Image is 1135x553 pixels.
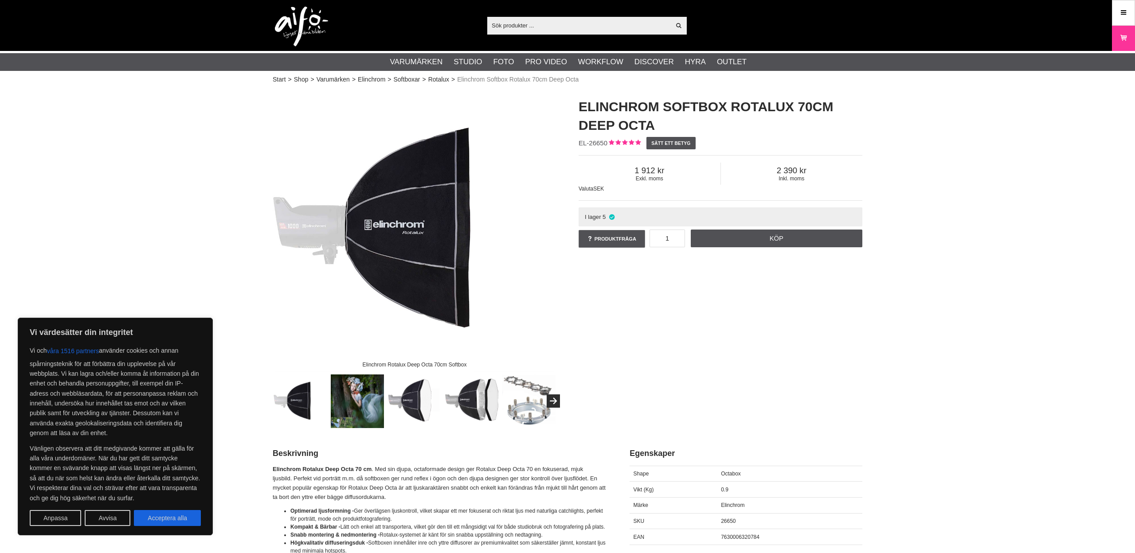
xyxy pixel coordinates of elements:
[288,75,292,84] span: >
[579,97,862,135] h1: Elinchrom Softbox Rotalux 70cm Deep Octa
[310,75,314,84] span: >
[547,394,560,408] button: Next
[294,75,309,84] a: Shop
[630,448,862,459] h2: Egenskaper
[579,139,607,147] span: EL-26650
[685,56,706,68] a: Hyra
[30,444,201,503] p: Vänligen observera att ditt medgivande kommer att gälla för alla våra underdomäner. När du har ge...
[585,214,601,220] span: I lager
[290,523,607,531] li: Lätt och enkel att transportera, vilket gör den till ett mångsidigt val för både studiobruk och f...
[634,518,645,524] span: SKU
[422,75,426,84] span: >
[634,56,674,68] a: Discover
[454,56,482,68] a: Studio
[634,471,649,477] span: Shape
[390,56,443,68] a: Varumärken
[487,19,670,32] input: Sök produkter ...
[18,318,213,535] div: Vi värdesätter din integritet
[593,186,604,192] span: SEK
[717,56,747,68] a: Outlet
[352,75,356,84] span: >
[646,137,696,149] a: Sätt ett betyg
[691,230,863,247] a: Köp
[457,75,579,84] span: Elinchrom Softbox Rotalux 70cm Deep Octa
[721,166,863,175] span: 2 390
[445,374,499,428] img: Softboxen med endast inre diffusor
[30,510,81,526] button: Anpassa
[579,230,645,248] a: Produktfråga
[290,531,607,539] li: Rotalux-systemet är känt för sin snabba uppställning och nedtagning.
[428,75,449,84] a: Rotalux
[578,56,623,68] a: Workflow
[387,75,391,84] span: >
[721,518,736,524] span: 26650
[273,448,607,459] h2: Beskrivning
[290,524,340,530] strong: Kompakt & Bärbar -
[579,166,720,175] span: 1 912
[273,465,607,502] p: . Med sin djupa, octaformade design ger Rotalux Deep Octa 70 en fokuserad, mjuk ljusbild. Perfekt...
[721,175,863,182] span: Inkl. moms
[502,374,556,428] img: Speedring köps separat, finns för 8 olika modeller
[358,75,385,84] a: Elinchrom
[721,487,728,493] span: 0.9
[493,56,514,68] a: Foto
[317,75,350,84] a: Varumärken
[134,510,201,526] button: Acceptera alla
[721,502,744,508] span: Elinchrom
[30,327,201,338] p: Vi värdesätter din integritet
[634,487,654,493] span: Vikt (Kg)
[394,75,420,84] a: Softboxar
[273,75,286,84] a: Start
[451,75,455,84] span: >
[290,508,354,514] strong: Optimerad ljusformning -
[634,502,648,508] span: Märke
[274,374,327,428] img: Elinchrom Rotalux Deep Octa 70cm Softbox
[273,89,556,372] img: Elinchrom Rotalux Deep Octa 70cm Softbox
[275,7,328,47] img: logo.png
[388,374,442,428] img: Rotalux Deep Octa ger rund reflex i motiv
[273,466,372,472] strong: Elinchrom Rotalux Deep Octa 70 cm
[30,343,201,438] p: Vi och använder cookies och annan spårningsteknik för att förbättra din upplevelse på vår webbpla...
[85,510,130,526] button: Avvisa
[355,357,474,372] div: Elinchrom Rotalux Deep Octa 70cm Softbox
[331,374,384,428] img: Utmärkt softbox on-location - Foto T. Asplund
[603,214,606,220] span: 5
[634,534,645,540] span: EAN
[579,186,593,192] span: Valuta
[721,534,759,540] span: 7630006320784
[290,540,368,546] strong: Högkvalitativ diffuseringsduk -
[290,507,607,523] li: Ger överlägsen ljuskontroll, vilket skapar ett mer fokuserat och riktat ljus med naturliga catchl...
[608,214,615,220] i: I lager
[579,175,720,182] span: Exkl. moms
[525,56,567,68] a: Pro Video
[607,139,641,148] div: Kundbetyg: 5.00
[290,532,380,538] strong: Snabb montering & nedmontering -
[721,471,741,477] span: Octabox
[47,343,99,359] button: våra 1516 partners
